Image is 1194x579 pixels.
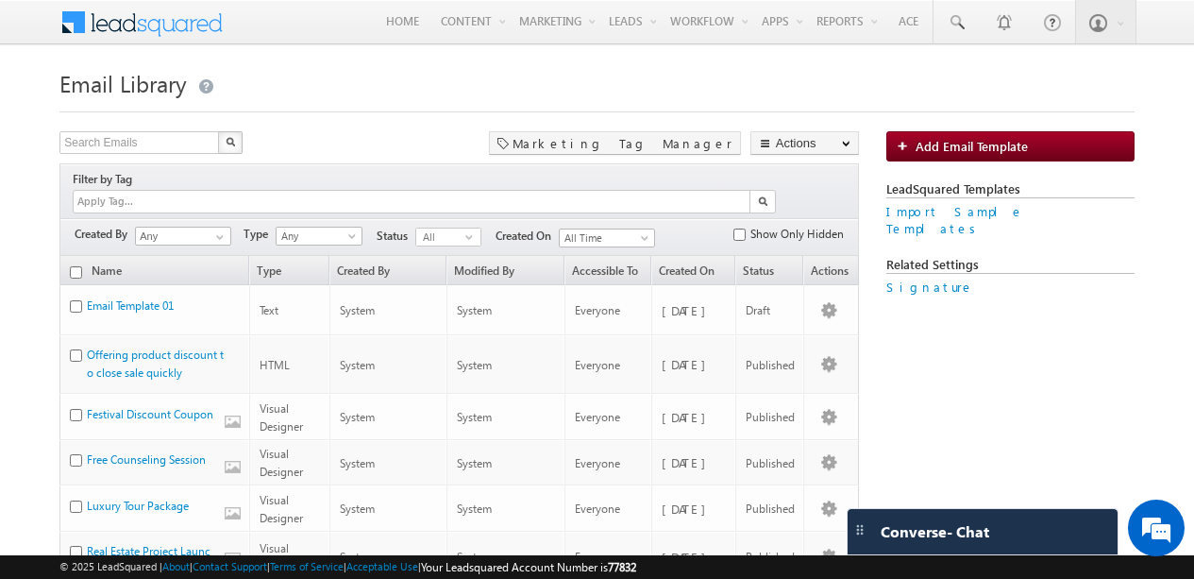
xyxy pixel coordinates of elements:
[340,456,375,470] span: System
[59,68,187,98] span: Email Library
[886,279,974,295] a: Signature
[346,560,418,572] a: Acceptable Use
[75,226,135,243] span: Created By
[340,550,375,564] span: System
[416,229,465,246] span: All
[457,550,492,564] span: System
[575,550,620,564] span: Everyone
[87,452,206,467] a: Free Counseling Session
[377,228,415,245] span: Status
[340,358,375,372] span: System
[750,131,859,155] button: Actions
[575,456,620,470] span: Everyone
[804,265,858,284] span: Actions
[330,265,445,284] a: Created By
[559,229,655,247] a: All Time
[276,227,362,246] a: Any
[565,265,650,284] span: Accessible To
[135,227,231,246] input: Type to Search
[340,303,375,317] span: System
[206,228,229,247] a: Show All Items
[85,265,232,284] a: Name
[662,501,715,517] span: [DATE]
[457,456,492,470] span: System
[260,401,303,434] span: Visual Designer
[87,298,174,313] a: Email Template 01
[73,169,139,190] div: Filter by Tag
[193,560,267,572] a: Contact Support
[340,502,375,516] span: System
[457,502,492,516] span: System
[736,265,802,284] a: Status
[162,560,190,572] a: About
[652,265,734,284] a: Created On
[421,560,636,574] span: Your Leadsquared Account Number is
[758,196,767,206] img: Search
[750,226,844,243] span: Show Only Hidden
[662,356,715,372] span: [DATE]
[87,407,213,421] a: Festival Discount Coupon
[260,493,303,525] span: Visual Designer
[340,410,375,424] span: System
[76,194,188,210] input: Apply Tag...
[260,447,303,479] span: Visual Designer
[250,265,328,284] a: Type
[270,560,344,572] a: Terms of Service
[746,502,795,516] span: Published
[746,303,770,317] span: Draft
[277,228,359,245] span: Any
[746,358,795,372] span: Published
[70,266,82,279] input: Check all records
[608,560,636,574] span: 77832
[746,410,795,424] span: Published
[746,456,795,470] span: Published
[59,558,636,576] span: © 2025 LeadSquared | | | | |
[897,140,916,151] img: add_icon.png
[457,410,492,424] span: System
[260,541,303,573] span: Visual Designer
[447,265,564,284] a: Modified By
[886,203,1024,236] a: Import Sample Templates
[662,454,715,470] span: [DATE]
[496,228,559,245] span: Created On
[575,303,620,317] span: Everyone
[662,549,715,565] span: [DATE]
[560,230,649,247] span: All Time
[260,303,278,317] span: Text
[465,232,480,241] span: select
[87,544,210,576] a: Real Estate Project Launch
[489,131,741,155] div: Marketing Tag Manager
[881,523,989,540] span: Converse - Chat
[886,256,1135,274] label: Related Settings
[886,180,1135,198] label: LeadSquared Templates
[746,550,795,564] span: Published
[916,138,1028,154] span: Add Email Template
[662,409,715,425] span: [DATE]
[87,348,224,380] a: Offering product discount to close sale quickly
[244,226,276,243] span: Type
[852,522,867,537] img: carter-drag
[662,302,715,318] span: [DATE]
[575,358,620,372] span: Everyone
[457,303,492,317] span: System
[575,410,620,424] span: Everyone
[457,358,492,372] span: System
[87,499,189,513] a: Luxury Tour Package
[226,137,235,146] img: Search
[575,502,620,516] span: Everyone
[260,358,290,372] span: HTML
